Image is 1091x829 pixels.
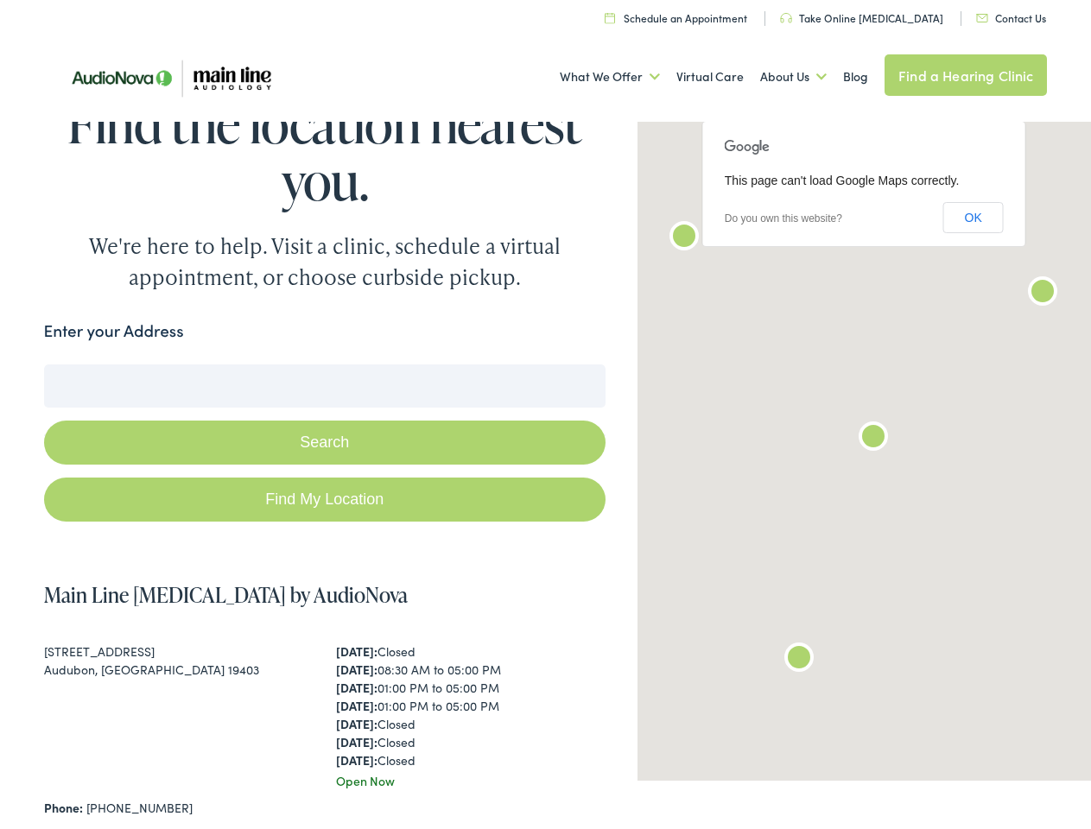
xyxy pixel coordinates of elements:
div: Main Line Audiology by AudioNova [778,639,820,680]
div: Audubon, [GEOGRAPHIC_DATA] 19403 [44,661,314,679]
strong: Phone: [44,799,83,816]
a: Main Line [MEDICAL_DATA] by AudioNova [44,580,408,609]
strong: [DATE]: [336,715,377,732]
a: Virtual Care [676,45,744,109]
strong: [DATE]: [336,733,377,750]
div: Open Now [336,772,606,790]
a: [PHONE_NUMBER] [86,799,193,816]
div: We're here to help. Visit a clinic, schedule a virtual appointment, or choose curbside pickup. [48,231,601,293]
input: Enter your address or zip code [44,364,606,408]
span: This page can't load Google Maps correctly. [725,174,960,187]
a: Find My Location [44,478,606,522]
a: What We Offer [560,45,660,109]
strong: [DATE]: [336,751,377,769]
a: Do you own this website? [725,212,842,225]
label: Enter your Address [44,319,184,344]
h1: Find the location nearest you. [44,95,606,209]
a: About Us [760,45,827,109]
strong: [DATE]: [336,679,377,696]
a: Blog [843,45,868,109]
strong: [DATE]: [336,697,377,714]
a: Schedule an Appointment [605,10,747,25]
div: Main Line Audiology by AudioNova [853,418,894,459]
div: AudioNova [1022,273,1063,314]
div: Main Line Audiology by AudioNova [663,218,705,259]
button: OK [943,202,1004,233]
a: Contact Us [976,10,1046,25]
strong: [DATE]: [336,661,377,678]
img: utility icon [976,14,988,22]
div: Closed 08:30 AM to 05:00 PM 01:00 PM to 05:00 PM 01:00 PM to 05:00 PM Closed Closed Closed [336,642,606,769]
a: Find a Hearing Clinic [885,54,1047,96]
img: utility icon [780,13,792,23]
strong: [DATE]: [336,642,377,660]
div: [STREET_ADDRESS] [44,642,314,661]
a: Take Online [MEDICAL_DATA] [780,10,943,25]
button: Search [44,421,606,465]
img: utility icon [605,12,615,23]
